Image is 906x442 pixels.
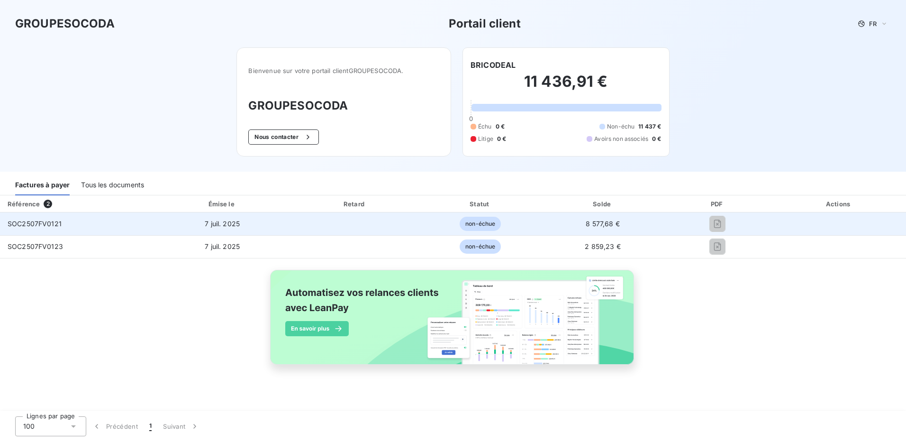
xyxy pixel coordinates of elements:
span: 2 859,23 € [585,242,621,250]
div: Solde [544,199,661,209]
div: Factures à payer [15,175,70,195]
span: 0 € [497,135,506,143]
button: Nous contacter [248,129,318,145]
h2: 11 436,91 € [471,72,661,101]
h3: Portail client [449,15,521,32]
div: Tous les documents [81,175,144,195]
span: Avoirs non associés [594,135,648,143]
span: 0 € [496,122,505,131]
span: SOC2507FV0123 [8,242,63,250]
h6: BRICODEAL [471,59,516,71]
span: Litige [478,135,493,143]
span: FR [869,20,877,28]
h3: GROUPESOCODA [248,97,439,114]
span: 11 437 € [638,122,661,131]
span: Bienvenue sur votre portail client GROUPESOCODA . [248,67,439,74]
h3: GROUPESOCODA [15,15,115,32]
div: PDF [665,199,770,209]
span: non-échue [460,239,501,254]
span: 8 577,68 € [586,220,620,228]
span: 100 [23,422,35,431]
span: 0 [469,115,473,122]
span: 7 juil. 2025 [205,220,240,228]
button: Suivant [157,416,205,436]
div: Référence [8,200,40,208]
div: Statut [420,199,541,209]
span: SOC2507FV0121 [8,220,62,228]
button: 1 [144,416,157,436]
span: 2 [44,200,52,208]
img: banner [262,264,644,381]
span: Échu [478,122,492,131]
span: Non-échu [607,122,634,131]
div: Retard [293,199,417,209]
div: Actions [774,199,904,209]
span: 0 € [652,135,661,143]
span: non-échue [460,217,501,231]
button: Précédent [86,416,144,436]
div: Émise le [155,199,290,209]
span: 7 juil. 2025 [205,242,240,250]
span: 1 [149,422,152,431]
